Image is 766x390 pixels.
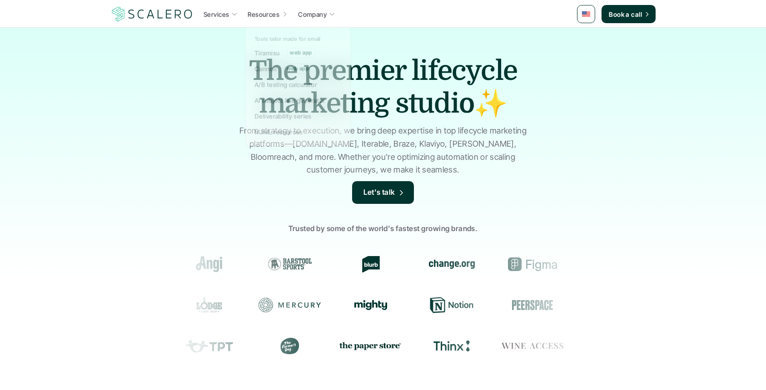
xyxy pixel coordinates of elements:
div: Peerspace [501,297,564,313]
div: Teachers Pay Teachers [178,338,240,354]
div: Mercury [259,297,321,313]
p: From strategy to execution, we bring deep expertise in top lifecycle marketing platforms—[DOMAIN_... [235,124,531,177]
div: Barstool [259,256,321,272]
img: Scalero company logo [110,5,194,23]
div: Angi [178,256,240,272]
p: Company [298,10,327,19]
a: Book a call [602,5,656,23]
img: the paper store [339,340,402,351]
p: Let's talk [363,187,395,198]
div: Lodge Cast Iron [178,297,240,313]
div: Wine Access [501,338,564,354]
div: Resy [582,297,645,313]
p: Resources [248,10,279,19]
div: change.org [420,256,483,272]
div: Notion [420,297,483,313]
img: Groome [592,259,635,270]
p: Book a call [609,10,642,19]
div: Prose [582,338,645,354]
div: Thinx [420,338,483,354]
div: The Farmer's Dog [259,338,321,354]
h1: The premier lifecycle marketing studio✨ [224,54,542,120]
p: Services [204,10,229,19]
a: Scalero company logo [110,6,194,22]
div: Figma [501,256,564,272]
div: Blurb [339,256,402,272]
a: Let's talk [352,181,414,204]
div: Mighty Networks [339,300,402,310]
